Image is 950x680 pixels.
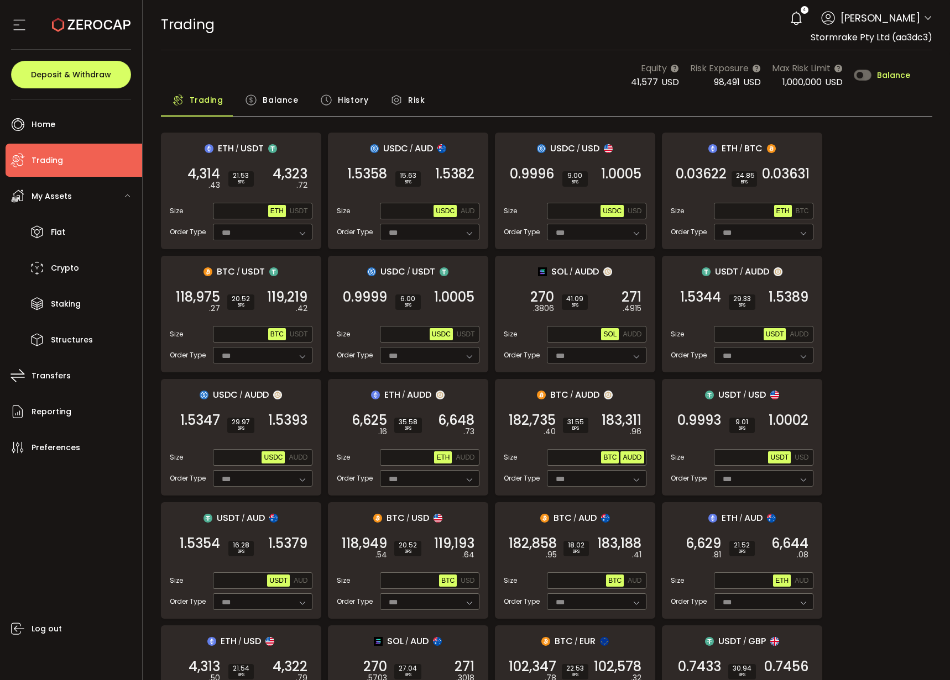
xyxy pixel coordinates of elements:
span: USDT [770,454,789,461]
i: BPS [736,179,753,186]
span: 1.5382 [435,168,474,180]
span: USD [461,577,474,584]
span: Risk [408,89,425,111]
span: 4,314 [187,168,220,180]
span: USDT [715,265,738,278]
button: USD [458,574,477,587]
span: Size [170,206,183,216]
span: Size [671,452,684,462]
img: zuPXiwguUFiBOIQyqLOiXsnnNitlx7q4LCwEbLHADjIpTka+Lip0HH8D0VTrd02z+wEAAAAASUVORK5CYII= [273,391,282,399]
span: Size [337,206,350,216]
button: BTC [794,205,811,217]
img: usd_portfolio.svg [265,637,274,646]
span: Order Type [671,227,707,237]
em: .64 [462,549,474,561]
em: .43 [208,180,220,191]
em: .40 [544,426,556,437]
i: BPS [232,425,250,432]
button: AUDD [286,451,310,463]
span: 1.5354 [180,538,220,549]
span: AUDD [289,454,307,461]
img: sol_portfolio.png [374,637,383,646]
button: USDC [430,328,453,340]
button: AUDD [787,328,811,340]
span: 0.9999 [343,292,387,303]
span: 29.33 [733,296,751,302]
em: / [573,513,577,523]
button: USDT [768,451,791,463]
span: 183,188 [597,538,641,549]
span: Risk Exposure [690,61,749,75]
span: 21.53 [233,172,249,179]
button: Deposit & Withdraw [11,61,131,88]
span: 1.0005 [434,292,474,303]
span: History [338,89,368,111]
span: 0.9993 [677,415,721,426]
span: Order Type [504,350,540,360]
span: ETH [436,454,450,461]
span: AUDD [575,265,599,278]
span: ETH [722,141,738,155]
span: ETH [775,577,789,584]
em: .96 [630,426,641,437]
img: usd_portfolio.svg [604,144,613,153]
i: BPS [567,179,583,186]
img: usdt_portfolio.svg [269,267,278,276]
span: Order Type [170,350,206,360]
i: BPS [400,179,416,186]
img: usdc_portfolio.svg [367,267,376,276]
span: AUDD [456,454,474,461]
em: .41 [632,549,641,561]
span: 0.9996 [510,168,554,180]
span: 6.00 [400,296,416,302]
img: usd_portfolio.svg [434,514,442,523]
span: Order Type [337,473,373,483]
img: gbp_portfolio.svg [770,637,779,646]
img: aud_portfolio.svg [601,514,610,523]
span: BTC [441,577,455,584]
em: .81 [712,549,721,561]
span: USDC [436,207,455,215]
img: usdt_portfolio.svg [705,391,714,399]
span: AUDD [623,454,641,461]
i: BPS [232,302,250,309]
span: 4 [803,6,806,14]
iframe: Chat Widget [818,561,950,680]
span: USDC [383,141,408,155]
span: USD [748,388,766,402]
span: 0.03631 [762,168,810,180]
em: .27 [209,303,220,314]
em: / [577,144,580,154]
span: ETH [221,634,237,648]
button: ETH [774,205,792,217]
span: USDC [380,265,405,278]
button: USDC [262,451,285,463]
span: AUDD [623,330,641,338]
span: Trading [32,152,63,168]
button: SOL [601,328,619,340]
span: AUD [578,511,597,525]
button: AUD [792,574,811,587]
em: .72 [296,180,307,191]
i: BPS [566,302,583,309]
span: Size [504,452,517,462]
span: USD [795,454,808,461]
span: 21.52 [734,542,750,549]
span: BTC [270,330,284,338]
span: 6,629 [686,538,721,549]
em: .54 [375,549,387,561]
span: Order Type [671,350,707,360]
span: BTC [554,511,572,525]
i: BPS [233,179,249,186]
span: USDT [457,330,475,338]
span: 270 [530,292,554,303]
span: 18.02 [568,542,584,549]
span: AUDD [407,388,431,402]
button: AUDD [620,451,644,463]
em: / [242,513,245,523]
button: USDC [601,205,624,217]
span: USDT [269,577,288,584]
img: zuPXiwguUFiBOIQyqLOiXsnnNitlx7q4LCwEbLHADjIpTka+Lip0HH8D0VTrd02z+wEAAAAASUVORK5CYII= [774,267,782,276]
i: BPS [399,425,417,432]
